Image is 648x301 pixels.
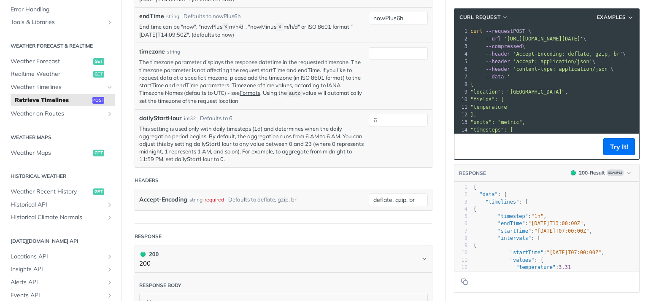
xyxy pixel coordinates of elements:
div: 8 [454,235,467,242]
div: 2 [454,35,469,43]
span: Weather Forecast [11,57,91,66]
a: Historical Climate NormalsShow subpages for Historical Climate Normals [6,211,115,224]
p: End time can be "now", "nowPlus m/h/d", "nowMinus m/h/d" or ISO 8601 format "[DATE]T14:09:50Z". (... [139,23,364,39]
span: --header [486,51,510,57]
span: "startTime" [498,228,531,234]
button: Show subpages for Events API [106,292,113,299]
div: 9 [454,242,467,249]
div: 4 [454,50,469,58]
span: { [473,206,476,212]
div: 12 [454,264,467,271]
span: get [93,150,104,156]
div: required [205,193,224,206]
a: Weather Recent Historyget [6,185,115,198]
a: Locations APIShow subpages for Locations API [6,250,115,263]
div: 7 [454,73,469,81]
span: Historical API [11,201,104,209]
h2: [DATE][DOMAIN_NAME] API [6,237,115,245]
span: 'accept: application/json' [513,59,592,64]
span: curl [470,28,483,34]
span: "units": "metric", [470,119,525,125]
a: Weather TimelinesHide subpages for Weather Timelines [6,81,115,94]
label: timezone [139,47,165,56]
span: { [473,242,476,248]
span: Examples [597,13,626,21]
div: 7 [454,228,467,235]
span: --header [486,59,510,64]
div: 2 [454,191,467,198]
span: 200 [140,252,146,257]
div: 5 [454,58,469,65]
button: Show subpages for Locations API [106,253,113,260]
span: Insights API [11,265,104,274]
span: Error Handling [11,5,113,14]
div: 6 [454,65,469,73]
span: { [470,81,473,87]
span: 3.31 [559,264,571,270]
a: Retrieve Timelinespost [11,94,115,107]
span: : , [473,213,546,219]
svg: Chevron [421,255,428,262]
span: "timestep" [498,213,528,219]
button: Show subpages for Alerts API [106,279,113,286]
div: 8 [454,81,469,88]
span: X [278,24,281,30]
span: : , [473,250,605,255]
span: Retrieve Timelines [15,96,90,105]
a: Historical APIShow subpages for Historical API [6,199,115,211]
div: 12 [454,111,469,118]
h2: Historical Weather [6,172,115,180]
button: Hide subpages for Weather Timelines [106,84,113,91]
div: 5 [454,213,467,220]
div: 14 [454,126,469,134]
span: "data" [479,191,497,197]
a: Realtime Weatherget [6,68,115,81]
div: 10 [454,96,469,103]
span: "startTime" [510,250,543,255]
span: X [224,24,227,30]
div: Headers [135,177,159,184]
button: Examples [594,13,637,21]
div: string [166,13,179,20]
span: : , [473,228,592,234]
div: 3 [454,199,467,206]
p: 200 [139,259,159,269]
span: auto [289,91,301,97]
a: Weather Forecastget [6,55,115,68]
span: 'Accept-Encoding: deflate, gzip, br' [513,51,623,57]
div: 13 [454,118,469,126]
div: 11 [454,257,467,264]
button: Show subpages for Tools & Libraries [106,19,113,26]
span: "timelines" [486,199,519,205]
div: int32 [184,115,196,122]
span: Realtime Weather [11,70,91,78]
button: Show subpages for Historical API [106,202,113,208]
span: "timesteps": [ [470,127,513,133]
a: Insights APIShow subpages for Insights API [6,263,115,276]
div: 200 [139,250,159,259]
span: --request [486,28,513,34]
span: : { [473,191,507,197]
span: : [473,264,571,270]
span: "intervals" [498,235,531,241]
a: Alerts APIShow subpages for Alerts API [6,276,115,289]
span: \ [470,66,614,72]
label: endTime [139,12,164,21]
span: Example [607,169,624,176]
span: cURL Request [459,13,500,21]
span: 200 [571,170,576,175]
button: Copy to clipboard [459,275,470,288]
div: 6 [454,220,467,227]
p: The timezone parameter displays the response datetime in the requested timezone. The timezone par... [139,58,364,105]
a: Formats [240,89,260,96]
span: "[DATE]T07:00:00Z" [535,228,589,234]
h2: Weather Maps [6,134,115,141]
a: Weather Mapsget [6,147,115,159]
span: --compressed [486,43,522,49]
span: "[DATE]T07:00:00Z" [546,250,601,255]
div: Defaults to nowPlus6h [184,12,241,21]
span: "1h" [531,213,543,219]
span: Historical Climate Normals [11,213,104,222]
span: : { [473,257,543,263]
label: Accept-Encoding [139,193,187,206]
